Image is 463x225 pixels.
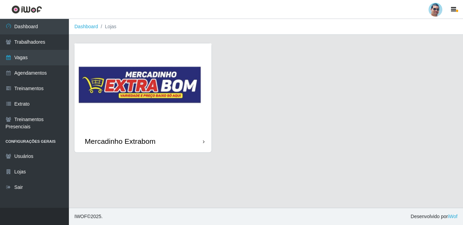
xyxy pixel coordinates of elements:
span: IWOF [74,214,87,219]
a: Mercadinho Extrabom [74,43,212,152]
img: cardImg [74,43,212,130]
nav: breadcrumb [69,19,463,35]
img: CoreUI Logo [11,5,42,14]
div: Mercadinho Extrabom [85,137,155,146]
li: Lojas [98,23,116,30]
span: Desenvolvido por [411,213,457,220]
a: iWof [448,214,457,219]
a: Dashboard [74,24,98,29]
span: © 2025 . [74,213,103,220]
